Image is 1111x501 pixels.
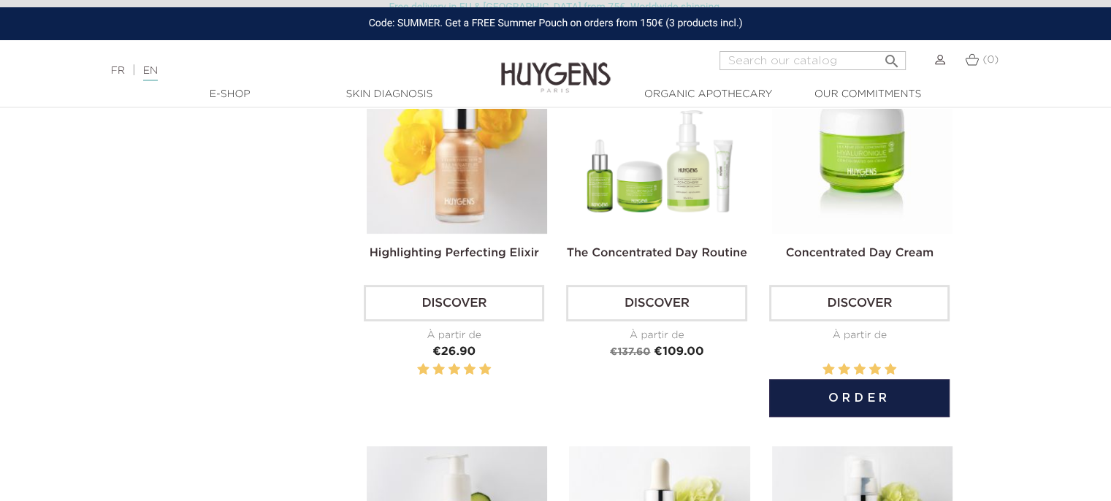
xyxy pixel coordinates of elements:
[882,48,900,66] i: 
[654,346,703,358] span: €109.00
[143,66,158,81] a: EN
[316,87,462,102] a: Skin Diagnosis
[448,361,460,379] label: 3
[567,248,747,259] a: The Concentrated Day Routine
[982,55,999,65] span: (0)
[566,285,747,321] a: Discover
[370,248,539,259] a: Highlighting Perfecting Elixir
[104,62,452,80] div: |
[432,361,444,379] label: 2
[464,361,476,379] label: 4
[769,285,950,321] a: Discover
[501,39,611,95] img: Huygens
[854,361,866,379] label: 3
[869,361,881,379] label: 4
[157,87,303,102] a: E-Shop
[795,87,941,102] a: Our commitments
[367,53,547,234] img: Highlighting Perfecting Elixir
[769,379,950,417] button: Order
[785,248,933,259] a: Concentrated Day Cream
[432,346,476,358] span: €26.90
[566,328,747,343] div: À partir de
[878,47,904,66] button: 
[364,328,544,343] div: À partir de
[479,361,491,379] label: 5
[569,53,749,234] img: The Concentrated Day Routine
[111,66,125,76] a: FR
[822,361,834,379] label: 1
[417,361,429,379] label: 1
[364,285,544,321] a: Discover
[838,361,850,379] label: 2
[719,51,906,70] input: Search
[885,361,896,379] label: 5
[769,328,950,343] div: À partir de
[610,347,650,357] span: €137.60
[635,87,782,102] a: Organic Apothecary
